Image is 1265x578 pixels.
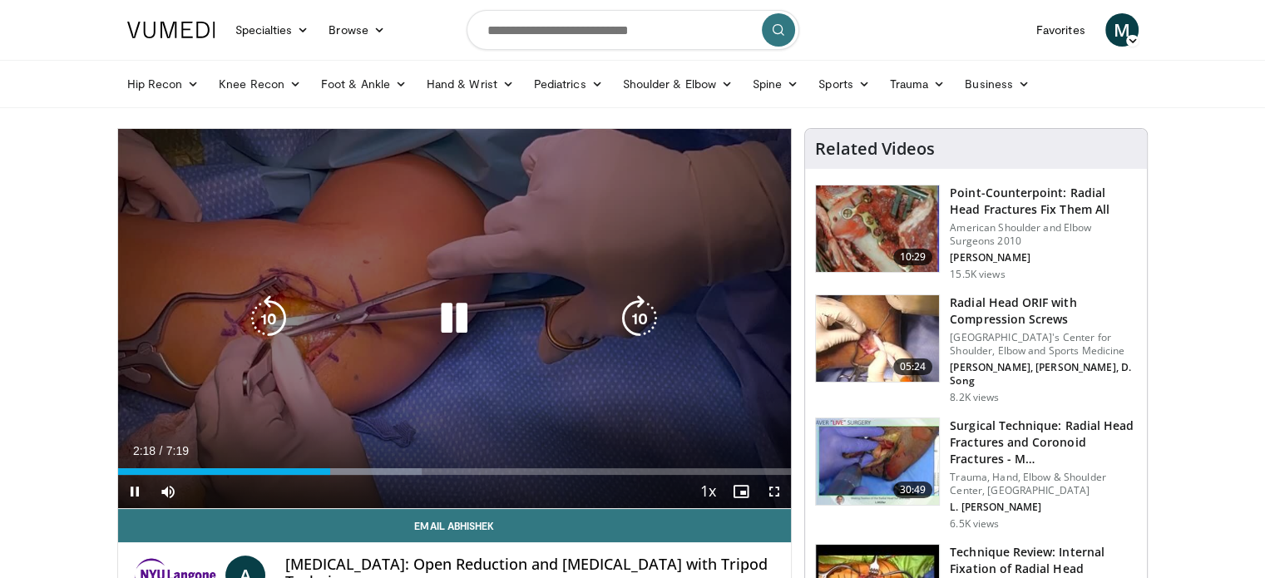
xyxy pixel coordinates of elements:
[311,67,417,101] a: Foot & Ankle
[815,185,1137,281] a: 10:29 Point-Counterpoint: Radial Head Fractures Fix Them All American Shoulder and Elbow Surgeons...
[815,417,1137,531] a: 30:49 Surgical Technique: Radial Head Fractures and Coronoid Fractures - M… Trauma, Hand, Elbow &...
[225,13,319,47] a: Specialties
[893,482,933,498] span: 30:49
[524,67,613,101] a: Pediatrics
[118,509,792,542] a: Email Abhishek
[743,67,808,101] a: Spine
[127,22,215,38] img: VuMedi Logo
[880,67,956,101] a: Trauma
[118,129,792,509] video-js: Video Player
[950,361,1137,388] p: [PERSON_NAME], [PERSON_NAME], D. Song
[808,67,880,101] a: Sports
[893,358,933,375] span: 05:24
[950,517,999,531] p: 6.5K views
[950,294,1137,328] h3: Radial Head ORIF with Compression Screws
[816,185,939,272] img: marra_1.png.150x105_q85_crop-smart_upscale.jpg
[117,67,210,101] a: Hip Recon
[950,501,1137,514] p: L. [PERSON_NAME]
[893,249,933,265] span: 10:29
[950,185,1137,218] h3: Point-Counterpoint: Radial Head Fractures Fix Them All
[950,251,1137,264] p: [PERSON_NAME]
[950,417,1137,467] h3: Surgical Technique: Radial Head Fractures and Coronoid Fractures - M…
[467,10,799,50] input: Search topics, interventions
[133,444,156,457] span: 2:18
[160,444,163,457] span: /
[758,475,791,508] button: Fullscreen
[815,294,1137,404] a: 05:24 Radial Head ORIF with Compression Screws [GEOGRAPHIC_DATA]'s Center for Shoulder, Elbow and...
[955,67,1040,101] a: Business
[1026,13,1095,47] a: Favorites
[151,475,185,508] button: Mute
[724,475,758,508] button: Enable picture-in-picture mode
[417,67,524,101] a: Hand & Wrist
[816,418,939,505] img: 311bca1b-6bf8-4fc1-a061-6f657f32dced.150x105_q85_crop-smart_upscale.jpg
[613,67,743,101] a: Shoulder & Elbow
[816,295,939,382] img: 3327b311-1e95-4e56-a2c3-0b32974b429b.150x105_q85_crop-smart_upscale.jpg
[118,475,151,508] button: Pause
[950,331,1137,358] p: [GEOGRAPHIC_DATA]'s Center for Shoulder, Elbow and Sports Medicine
[319,13,395,47] a: Browse
[118,468,792,475] div: Progress Bar
[691,475,724,508] button: Playback Rate
[950,221,1137,248] p: American Shoulder and Elbow Surgeons 2010
[209,67,311,101] a: Knee Recon
[950,471,1137,497] p: Trauma, Hand, Elbow & Shoulder Center, [GEOGRAPHIC_DATA]
[950,268,1005,281] p: 15.5K views
[950,391,999,404] p: 8.2K views
[815,139,935,159] h4: Related Videos
[166,444,189,457] span: 7:19
[1105,13,1139,47] a: M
